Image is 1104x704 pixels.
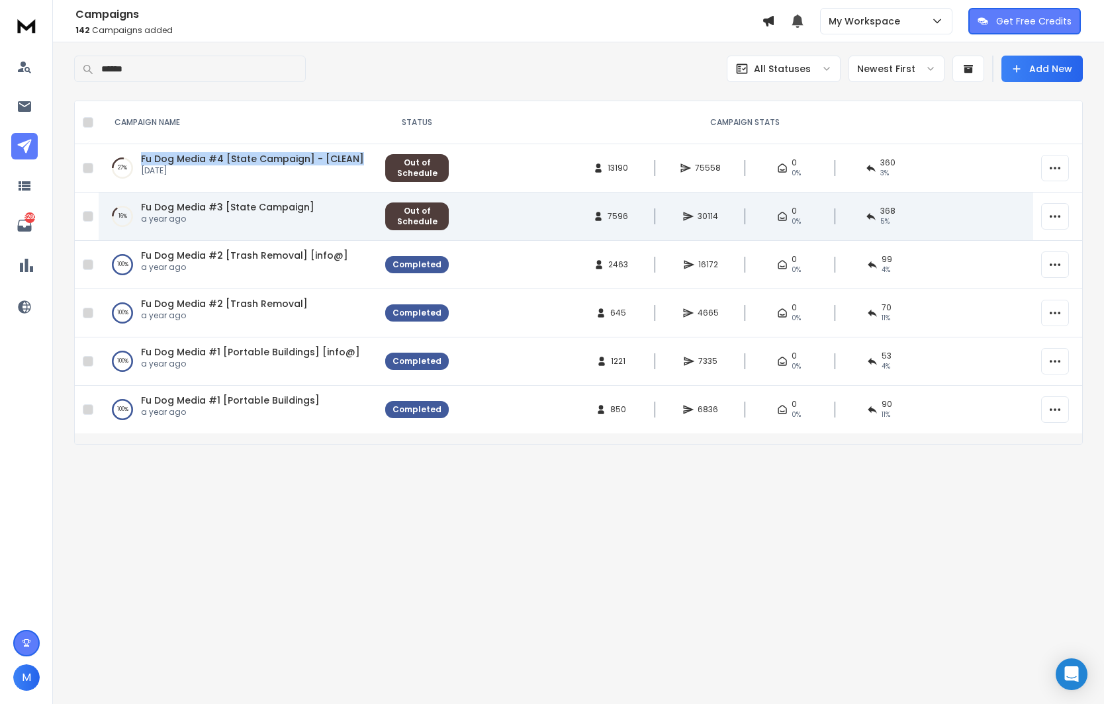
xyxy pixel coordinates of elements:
[608,259,628,270] span: 2463
[13,664,40,691] button: M
[117,258,128,271] p: 100 %
[882,361,890,372] span: 4 %
[849,56,944,82] button: Newest First
[792,216,801,227] span: 0%
[792,168,801,179] span: 0%
[608,163,628,173] span: 13190
[141,249,348,262] a: Fu Dog Media #2 [Trash Removal] [info@]
[141,214,314,224] p: a year ago
[792,351,797,361] span: 0
[882,265,890,275] span: 4 %
[968,8,1081,34] button: Get Free Credits
[792,265,801,275] span: 0%
[792,157,797,168] span: 0
[392,259,441,270] div: Completed
[792,302,797,313] span: 0
[1001,56,1083,82] button: Add New
[792,206,797,216] span: 0
[117,306,128,320] p: 100 %
[392,356,441,367] div: Completed
[392,206,441,227] div: Out of Schedule
[882,254,892,265] span: 99
[754,62,811,75] p: All Statuses
[141,297,308,310] a: Fu Dog Media #2 [Trash Removal]
[11,212,38,239] a: 8260
[880,157,896,168] span: 360
[99,289,377,337] td: 100%Fu Dog Media #2 [Trash Removal]a year ago
[99,337,377,386] td: 100%Fu Dog Media #1 [Portable Buildings] [info@]a year ago
[610,308,626,318] span: 645
[99,386,377,434] td: 100%Fu Dog Media #1 [Portable Buildings]a year ago
[457,101,1033,144] th: CAMPAIGN STATS
[392,404,441,415] div: Completed
[880,206,896,216] span: 368
[882,399,892,410] span: 90
[141,310,308,321] p: a year ago
[99,193,377,241] td: 16%Fu Dog Media #3 [State Campaign]a year ago
[141,394,320,407] a: Fu Dog Media #1 [Portable Buildings]
[792,361,801,372] span: 0%
[99,101,377,144] th: CAMPAIGN NAME
[141,407,320,418] p: a year ago
[75,25,762,36] p: Campaigns added
[882,302,892,313] span: 70
[99,241,377,289] td: 100%Fu Dog Media #2 [Trash Removal] [info@]a year ago
[829,15,905,28] p: My Workspace
[141,200,314,214] a: Fu Dog Media #3 [State Campaign]
[880,216,890,227] span: 5 %
[117,403,128,416] p: 100 %
[141,359,360,369] p: a year ago
[882,410,890,420] span: 11 %
[882,351,892,361] span: 53
[882,313,890,324] span: 11 %
[792,254,797,265] span: 0
[24,212,35,223] p: 8260
[75,7,762,22] h1: Campaigns
[880,168,889,179] span: 3 %
[698,259,718,270] span: 16172
[792,313,801,324] span: 0%
[118,210,127,223] p: 16 %
[698,308,719,318] span: 4665
[1056,658,1087,690] div: Open Intercom Messenger
[698,404,718,415] span: 6836
[141,152,364,165] a: Fu Dog Media #4 [State Campaign] - [CLEAN]
[99,144,377,193] td: 27%Fu Dog Media #4 [State Campaign] - [CLEAN][DATE]
[698,211,718,222] span: 30114
[377,101,457,144] th: STATUS
[392,157,441,179] div: Out of Schedule
[698,356,717,367] span: 7335
[611,356,625,367] span: 1221
[118,161,127,175] p: 27 %
[13,13,40,38] img: logo
[141,345,360,359] a: Fu Dog Media #1 [Portable Buildings] [info@]
[141,165,364,176] p: [DATE]
[141,262,348,273] p: a year ago
[117,355,128,368] p: 100 %
[608,211,628,222] span: 7596
[996,15,1072,28] p: Get Free Credits
[75,24,90,36] span: 142
[610,404,626,415] span: 850
[695,163,721,173] span: 75558
[792,410,801,420] span: 0%
[792,399,797,410] span: 0
[392,308,441,318] div: Completed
